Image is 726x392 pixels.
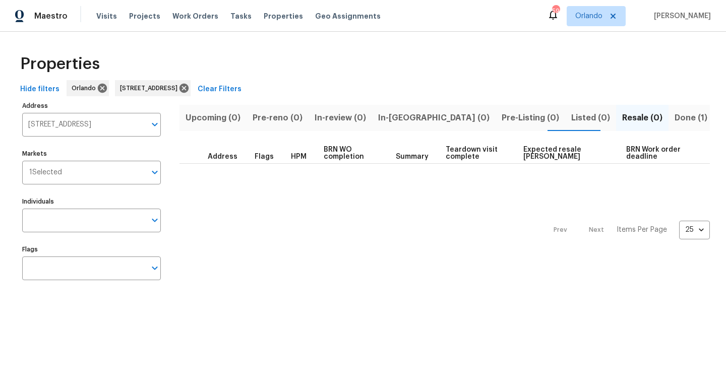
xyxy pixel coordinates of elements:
[446,146,506,160] span: Teardown visit complete
[571,111,610,125] span: Listed (0)
[129,11,160,21] span: Projects
[622,111,662,125] span: Resale (0)
[172,11,218,21] span: Work Orders
[148,261,162,275] button: Open
[96,11,117,21] span: Visits
[34,11,68,21] span: Maestro
[29,168,62,177] span: 1 Selected
[291,153,307,160] span: HPM
[22,103,161,109] label: Address
[255,153,274,160] span: Flags
[20,59,100,69] span: Properties
[679,217,710,243] div: 25
[67,80,109,96] div: Orlando
[22,151,161,157] label: Markets
[378,111,490,125] span: In-[GEOGRAPHIC_DATA] (0)
[396,153,429,160] span: Summary
[575,11,602,21] span: Orlando
[198,83,241,96] span: Clear Filters
[22,246,161,252] label: Flags
[194,80,246,99] button: Clear Filters
[523,146,609,160] span: Expected resale [PERSON_NAME]
[315,11,381,21] span: Geo Assignments
[617,225,667,235] p: Items Per Page
[20,83,59,96] span: Hide filters
[115,80,191,96] div: [STREET_ADDRESS]
[264,11,303,21] span: Properties
[186,111,240,125] span: Upcoming (0)
[208,153,237,160] span: Address
[626,146,685,160] span: BRN Work order deadline
[72,83,100,93] span: Orlando
[148,117,162,132] button: Open
[22,199,161,205] label: Individuals
[148,213,162,227] button: Open
[230,13,252,20] span: Tasks
[315,111,366,125] span: In-review (0)
[148,165,162,179] button: Open
[552,6,559,16] div: 59
[650,11,711,21] span: [PERSON_NAME]
[675,111,707,125] span: Done (1)
[120,83,181,93] span: [STREET_ADDRESS]
[502,111,559,125] span: Pre-Listing (0)
[324,146,379,160] span: BRN WO completion
[253,111,302,125] span: Pre-reno (0)
[16,80,64,99] button: Hide filters
[544,170,710,290] nav: Pagination Navigation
